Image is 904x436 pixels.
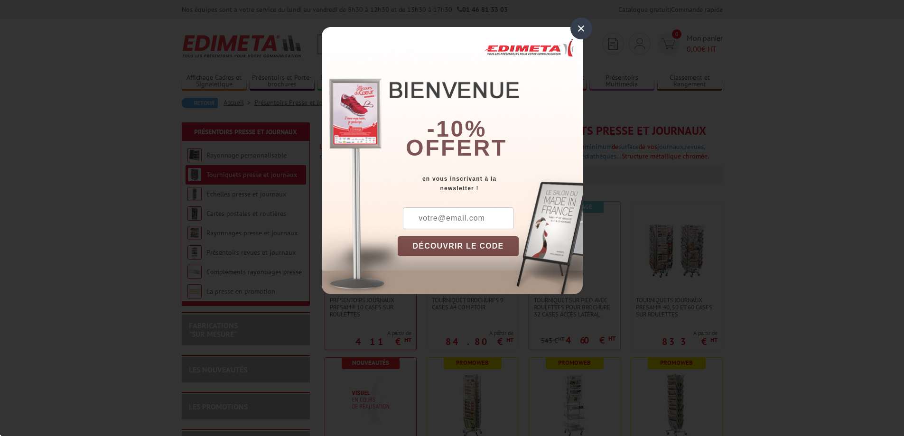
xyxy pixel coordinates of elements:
[398,174,583,193] div: en vous inscrivant à la newsletter !
[403,207,514,229] input: votre@email.com
[398,236,519,256] button: DÉCOUVRIR LE CODE
[427,116,487,141] b: -10%
[406,135,507,160] font: offert
[570,18,592,39] div: ×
